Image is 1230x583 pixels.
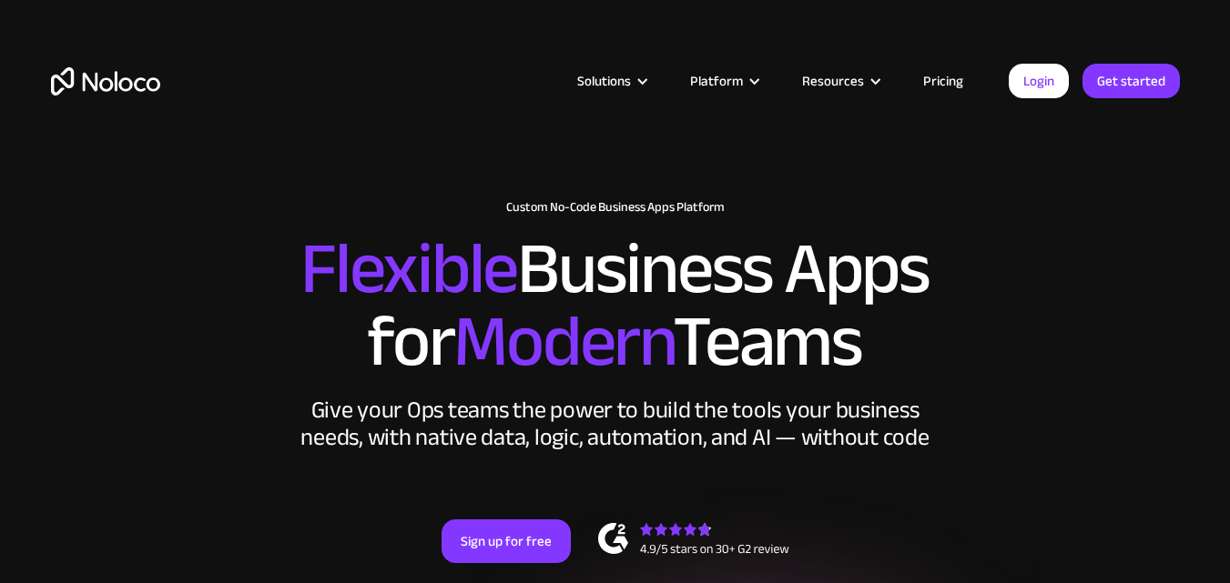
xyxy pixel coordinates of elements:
[51,233,1180,378] h2: Business Apps for Teams
[442,519,571,563] a: Sign up for free
[1009,64,1069,98] a: Login
[51,200,1180,215] h1: Custom No-Code Business Apps Platform
[453,274,673,409] span: Modern
[779,69,900,93] div: Resources
[900,69,986,93] a: Pricing
[51,67,160,95] a: home
[1083,64,1180,98] a: Get started
[297,397,934,451] div: Give your Ops teams the power to build the tools your business needs, with native data, logic, au...
[667,69,779,93] div: Platform
[554,69,667,93] div: Solutions
[802,69,864,93] div: Resources
[300,201,517,337] span: Flexible
[690,69,743,93] div: Platform
[577,69,631,93] div: Solutions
